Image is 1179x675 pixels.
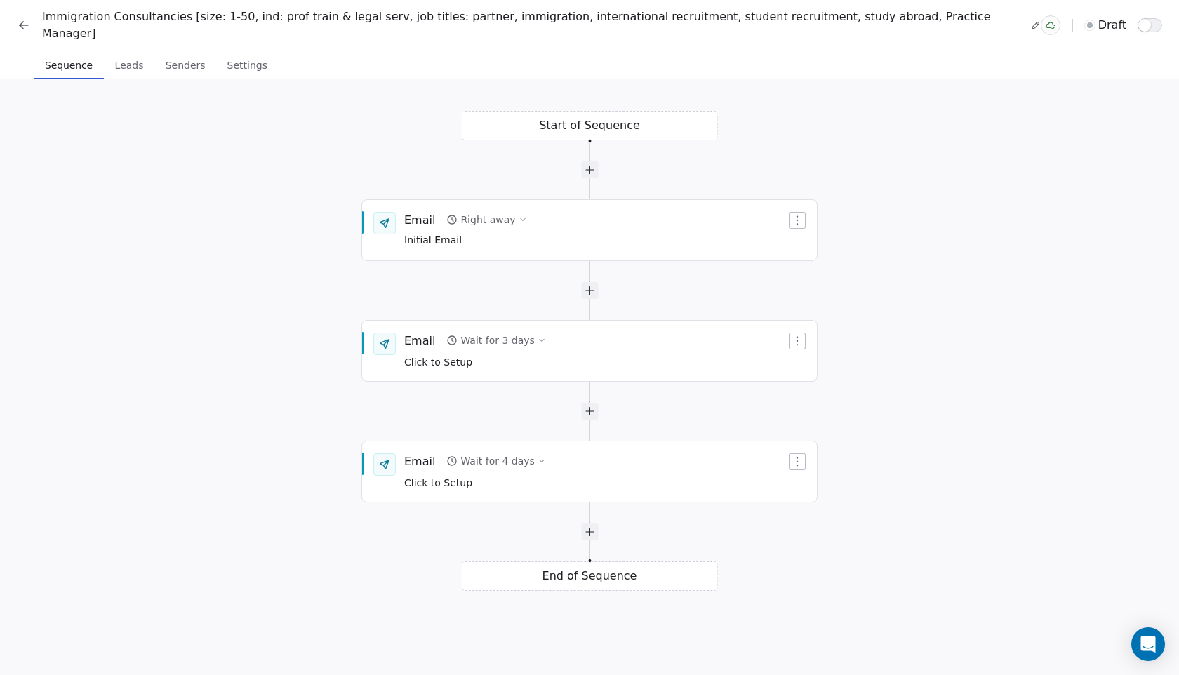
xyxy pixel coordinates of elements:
[361,320,818,382] div: EmailWait for 3 daysClick to Setup
[404,233,527,248] span: Initial Email
[460,213,515,227] div: Right away
[361,441,818,502] div: EmailWait for 4 daysClick to Setup
[460,333,534,347] div: Wait for 3 days
[460,454,534,468] div: Wait for 4 days
[441,330,551,350] button: Wait for 3 days
[42,8,1025,42] span: Immigration Consultancies [size: 1-50, ind: prof train & legal serv, job titles: partner, immigra...
[39,55,98,75] span: Sequence
[361,199,818,261] div: EmailRight awayInitial Email
[109,55,149,75] span: Leads
[404,212,435,227] div: Email
[404,356,472,368] span: Click to Setup
[462,111,718,140] div: Start of Sequence
[222,55,273,75] span: Settings
[462,561,718,591] div: End of Sequence
[441,210,532,229] button: Right away
[160,55,211,75] span: Senders
[441,451,551,471] button: Wait for 4 days
[1131,627,1165,661] div: Open Intercom Messenger
[404,453,435,469] div: Email
[404,333,435,348] div: Email
[1098,17,1126,34] span: draft
[404,477,472,488] span: Click to Setup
